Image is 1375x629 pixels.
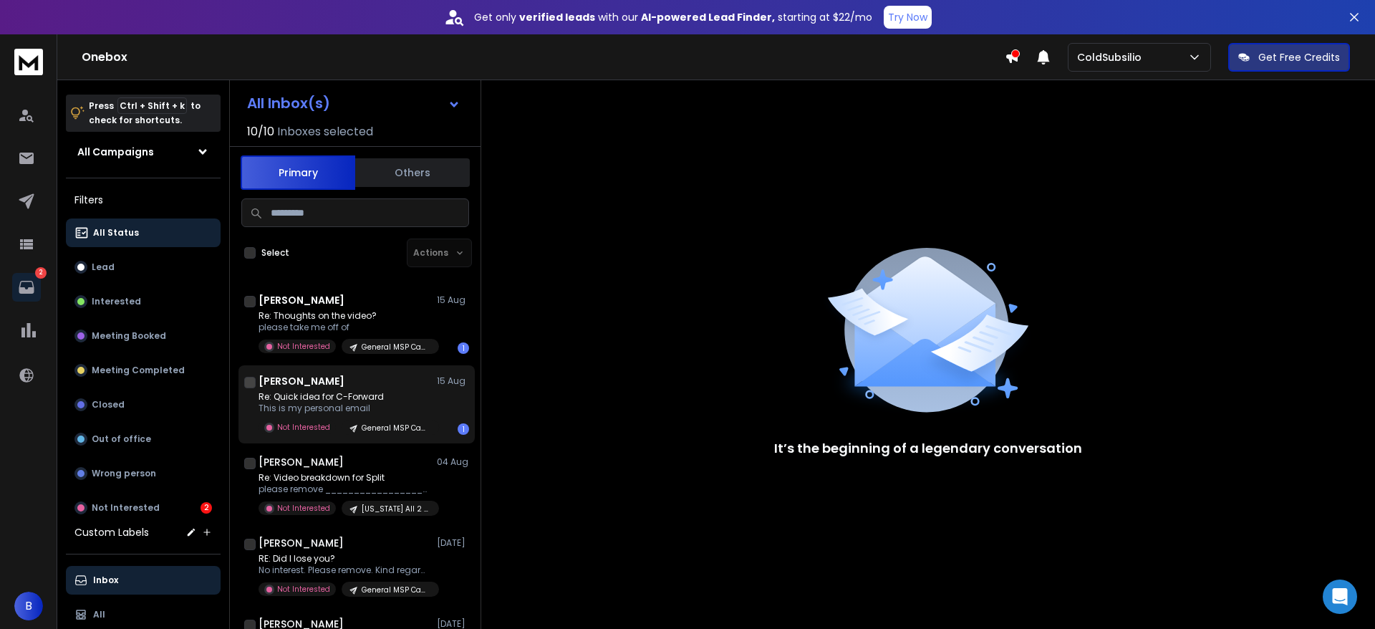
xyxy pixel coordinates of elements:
[437,456,469,468] p: 04 Aug
[66,287,221,316] button: Interested
[89,99,201,128] p: Press to check for shortcuts.
[259,322,430,333] p: please take me off of
[66,322,221,350] button: Meeting Booked
[14,592,43,620] button: B
[66,190,221,210] h3: Filters
[1323,580,1357,614] div: Open Intercom Messenger
[93,227,139,239] p: All Status
[66,600,221,629] button: All
[259,553,430,565] p: RE: Did I lose you?
[66,219,221,247] button: All Status
[277,422,330,433] p: Not Interested
[92,502,160,514] p: Not Interested
[277,584,330,595] p: Not Interested
[93,575,118,586] p: Inbox
[77,145,154,159] h1: All Campaigns
[1258,50,1340,64] p: Get Free Credits
[66,425,221,453] button: Out of office
[437,537,469,549] p: [DATE]
[355,157,470,188] button: Others
[259,536,344,550] h1: [PERSON_NAME]
[241,155,355,190] button: Primary
[1077,50,1147,64] p: ColdSubsilio
[277,503,330,514] p: Not Interested
[66,138,221,166] button: All Campaigns
[92,330,166,342] p: Meeting Booked
[93,609,105,620] p: All
[66,253,221,282] button: Lead
[35,267,47,279] p: 2
[117,97,187,114] span: Ctrl + Shift + k
[66,494,221,522] button: Not Interested2
[277,123,373,140] h3: Inboxes selected
[362,585,430,595] p: General MSP Campaign - [US_STATE][GEOGRAPHIC_DATA] 1
[259,484,430,495] p: please remove __________________________________________________________________ [PERSON_NAME] |
[259,374,344,388] h1: [PERSON_NAME]
[362,504,430,514] p: [US_STATE] All 2 Regions
[259,472,430,484] p: Re: Video breakdown for Split
[259,310,430,322] p: Re: Thoughts on the video?
[92,365,185,376] p: Meeting Completed
[247,123,274,140] span: 10 / 10
[66,566,221,595] button: Inbox
[362,342,430,352] p: General MSP Campaign - [US_STATE] Version B Type 1
[66,356,221,385] button: Meeting Completed
[884,6,932,29] button: Try Now
[259,403,430,414] p: This is my personal email
[259,565,430,576] p: No interest. Please remove. Kind regards,
[259,293,344,307] h1: [PERSON_NAME]
[92,399,125,410] p: Closed
[277,341,330,352] p: Not Interested
[201,502,212,514] div: 2
[92,296,141,307] p: Interested
[74,525,149,539] h3: Custom Labels
[774,438,1082,458] p: It’s the beginning of a legendary conversation
[259,391,430,403] p: Re: Quick idea for C-Forward
[519,10,595,24] strong: verified leads
[259,455,344,469] h1: [PERSON_NAME]
[437,375,469,387] p: 15 Aug
[92,261,115,273] p: Lead
[1228,43,1350,72] button: Get Free Credits
[641,10,775,24] strong: AI-powered Lead Finder,
[362,423,430,433] p: General MSP Campaign - [US_STATE] Version B Type 1
[66,459,221,488] button: Wrong person
[458,423,469,435] div: 1
[474,10,872,24] p: Get only with our starting at $22/mo
[261,247,289,259] label: Select
[66,390,221,419] button: Closed
[92,468,156,479] p: Wrong person
[12,273,41,302] a: 2
[437,294,469,306] p: 15 Aug
[92,433,151,445] p: Out of office
[82,49,1005,66] h1: Onebox
[14,49,43,75] img: logo
[458,342,469,354] div: 1
[247,96,330,110] h1: All Inbox(s)
[236,89,472,117] button: All Inbox(s)
[888,10,927,24] p: Try Now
